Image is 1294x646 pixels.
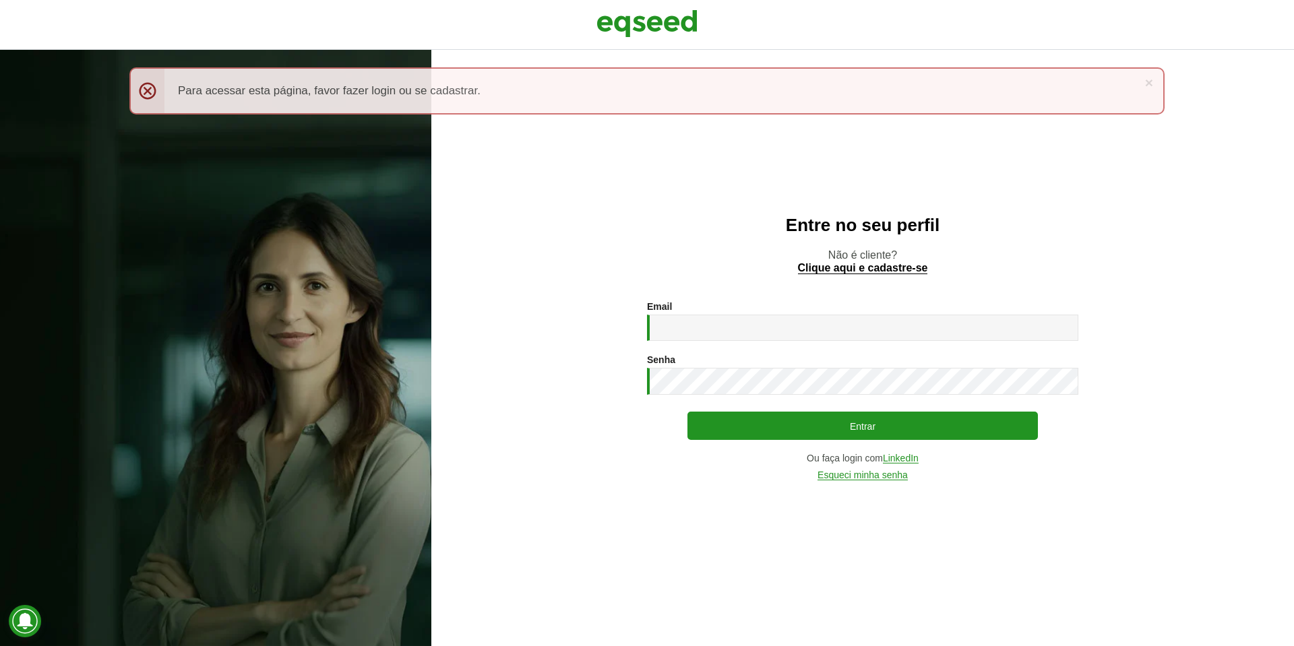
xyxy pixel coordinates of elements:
a: Esqueci minha senha [818,470,908,480]
label: Email [647,302,672,311]
h2: Entre no seu perfil [458,216,1267,235]
label: Senha [647,355,675,364]
img: EqSeed Logo [596,7,698,40]
div: Ou faça login com [647,453,1078,463]
a: Clique aqui e cadastre-se [798,263,928,274]
a: LinkedIn [883,453,919,463]
button: Entrar [687,412,1038,440]
div: Para acessar esta página, favor fazer login ou se cadastrar. [129,67,1165,115]
p: Não é cliente? [458,249,1267,274]
a: × [1145,75,1153,90]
